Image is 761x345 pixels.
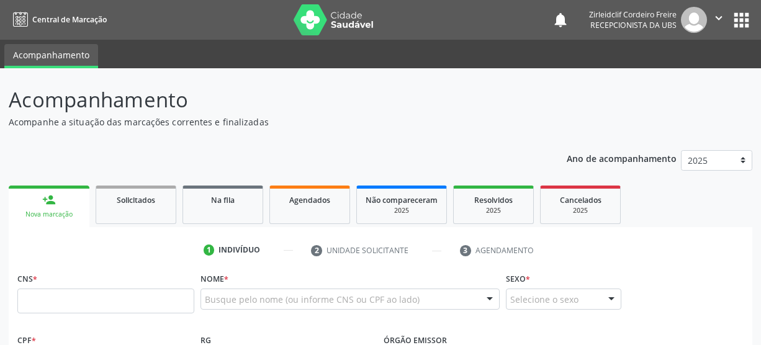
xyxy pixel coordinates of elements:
[9,115,529,128] p: Acompanhe a situação das marcações correntes e finalizadas
[462,206,525,215] div: 2025
[567,150,677,166] p: Ano de acompanhamento
[549,206,611,215] div: 2025
[32,14,107,25] span: Central de Marcação
[211,195,235,205] span: Na fila
[707,7,731,33] button: 
[474,195,513,205] span: Resolvidos
[9,9,107,30] a: Central de Marcação
[731,9,752,31] button: apps
[589,9,677,20] div: Zirleidclif Cordeiro Freire
[506,269,530,289] label: Sexo
[204,244,215,256] div: 1
[9,84,529,115] p: Acompanhamento
[200,269,228,289] label: Nome
[17,210,81,219] div: Nova marcação
[289,195,330,205] span: Agendados
[4,44,98,68] a: Acompanhamento
[681,7,707,33] img: img
[510,293,579,306] span: Selecione o sexo
[117,195,155,205] span: Solicitados
[590,20,677,30] span: Recepcionista da UBS
[560,195,601,205] span: Cancelados
[366,195,438,205] span: Não compareceram
[712,11,726,25] i: 
[366,206,438,215] div: 2025
[218,244,260,256] div: Indivíduo
[205,293,420,306] span: Busque pelo nome (ou informe CNS ou CPF ao lado)
[552,11,569,29] button: notifications
[42,193,56,207] div: person_add
[17,269,37,289] label: CNS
